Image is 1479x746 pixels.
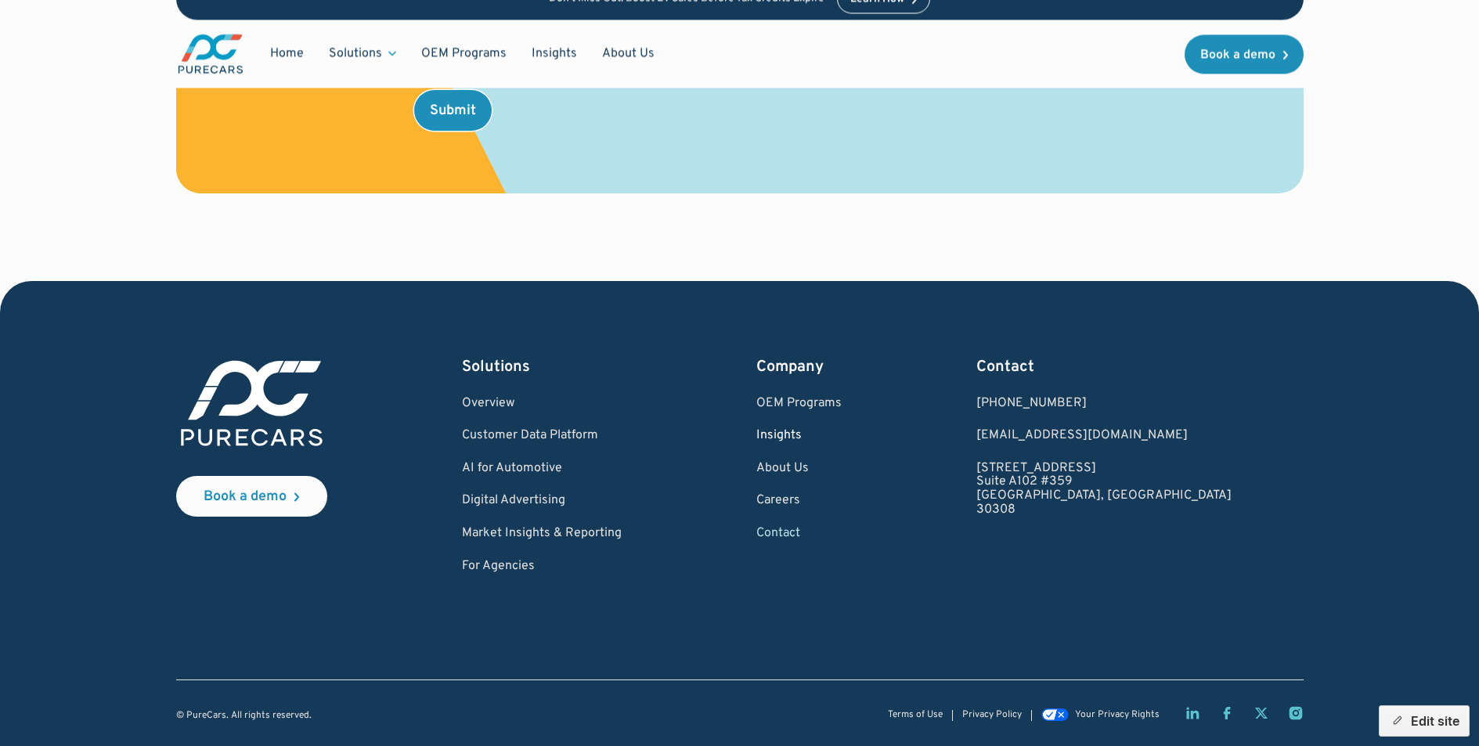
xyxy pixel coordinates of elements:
a: Twitter X page [1254,705,1269,721]
a: Your Privacy Rights [1041,710,1159,721]
a: For Agencies [462,560,622,574]
a: Insights [756,429,842,443]
a: Insights [519,39,590,69]
a: AI for Automotive [462,462,622,476]
a: Instagram page [1288,705,1304,721]
a: OEM Programs [409,39,519,69]
div: © PureCars. All rights reserved. [176,711,312,721]
button: Edit site [1379,705,1470,737]
img: purecars logo [176,32,245,75]
a: Digital Advertising [462,494,622,508]
div: Solutions [329,45,382,63]
a: LinkedIn page [1185,705,1200,721]
a: OEM Programs [756,397,842,411]
div: [PHONE_NUMBER] [976,397,1232,411]
a: [STREET_ADDRESS]Suite A102 #359[GEOGRAPHIC_DATA], [GEOGRAPHIC_DATA]30308 [976,462,1232,517]
a: About Us [756,462,842,476]
div: Book a demo [204,490,287,504]
a: About Us [590,39,667,69]
a: Overview [462,397,622,411]
div: Company [756,356,842,378]
a: Privacy Policy [962,710,1022,720]
a: main [176,32,245,75]
a: Terms of Use [888,710,943,720]
a: Facebook page [1219,705,1235,721]
img: purecars logo [176,356,327,451]
div: Book a demo [1200,49,1275,61]
a: Book a demo [1185,34,1304,74]
div: Solutions [316,39,409,69]
a: Customer Data Platform [462,429,622,443]
a: Book a demo [176,476,327,517]
div: Your Privacy Rights [1075,710,1160,720]
a: Home [258,39,316,69]
a: Contact [756,527,842,541]
a: Market Insights & Reporting [462,527,622,541]
a: Careers [756,494,842,508]
div: Solutions [462,356,622,378]
input: Submit [414,90,492,131]
a: Email us [976,429,1232,443]
div: Contact [976,356,1232,378]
